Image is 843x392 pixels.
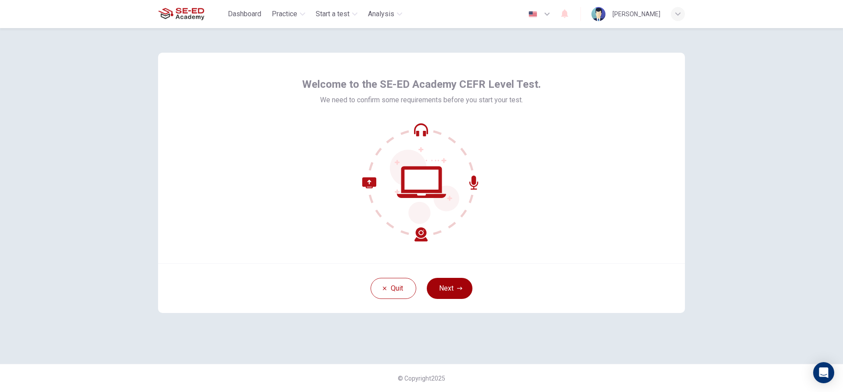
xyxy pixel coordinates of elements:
[228,9,261,19] span: Dashboard
[312,6,361,22] button: Start a test
[591,7,605,21] img: Profile picture
[224,6,265,22] button: Dashboard
[371,278,416,299] button: Quit
[158,5,204,23] img: SE-ED Academy logo
[158,5,224,23] a: SE-ED Academy logo
[527,11,538,18] img: en
[302,77,541,91] span: Welcome to the SE-ED Academy CEFR Level Test.
[813,362,834,383] div: Open Intercom Messenger
[320,95,523,105] span: We need to confirm some requirements before you start your test.
[398,375,445,382] span: © Copyright 2025
[364,6,406,22] button: Analysis
[368,9,394,19] span: Analysis
[316,9,349,19] span: Start a test
[268,6,309,22] button: Practice
[612,9,660,19] div: [PERSON_NAME]
[272,9,297,19] span: Practice
[427,278,472,299] button: Next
